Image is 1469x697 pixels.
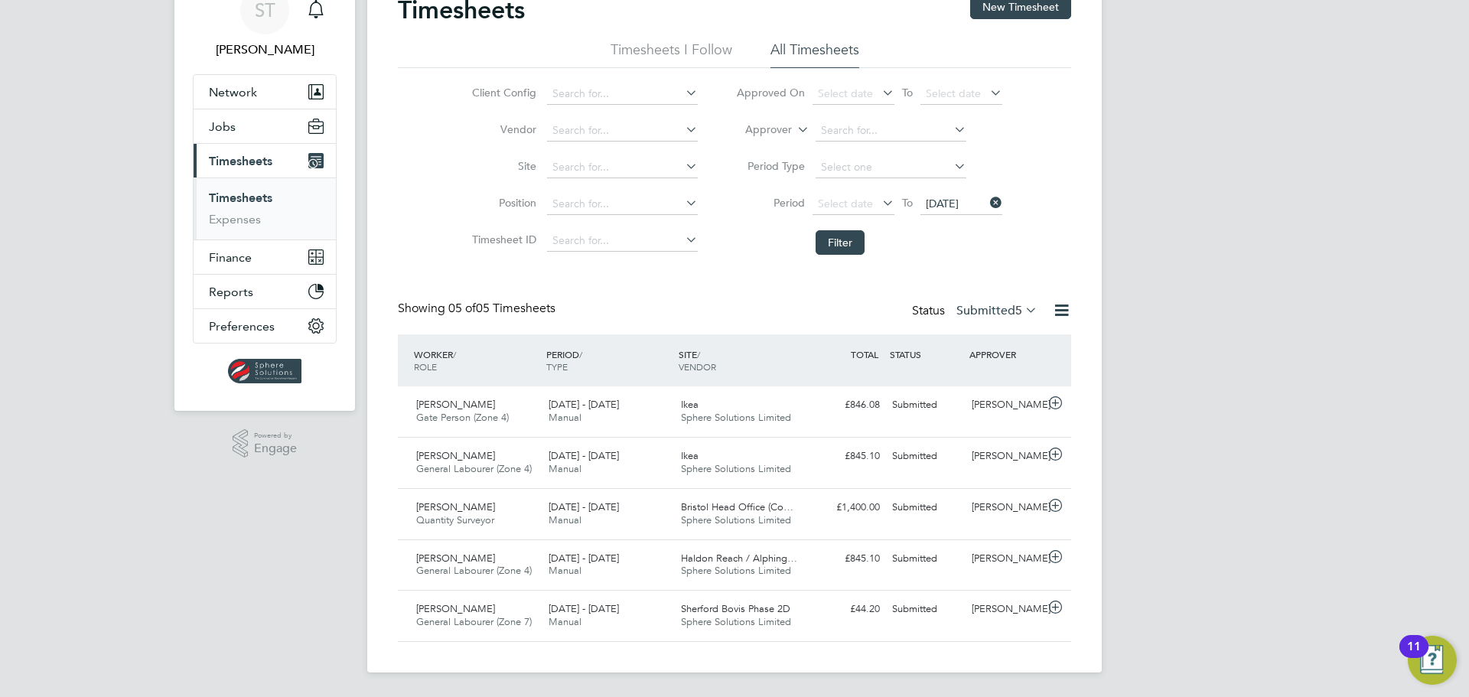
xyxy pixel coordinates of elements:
span: To [897,193,917,213]
span: Finance [209,250,252,265]
div: [PERSON_NAME] [966,495,1045,520]
span: Timesheets [209,154,272,168]
span: Reports [209,285,253,299]
span: Bristol Head Office (Co… [681,500,793,513]
button: Network [194,75,336,109]
div: £845.10 [806,546,886,572]
div: £1,400.00 [806,495,886,520]
div: [PERSON_NAME] [966,392,1045,418]
span: Engage [254,442,297,455]
div: Submitted [886,495,966,520]
input: Search for... [547,120,698,142]
span: Quantity Surveyor [416,513,494,526]
input: Select one [816,157,966,178]
span: Gate Person (Zone 4) [416,411,509,424]
button: Preferences [194,309,336,343]
span: General Labourer (Zone 4) [416,564,532,577]
span: General Labourer (Zone 4) [416,462,532,475]
div: STATUS [886,340,966,368]
label: Client Config [467,86,536,99]
label: Position [467,196,536,210]
span: / [453,348,456,360]
label: Period Type [736,159,805,173]
input: Search for... [547,194,698,215]
div: Submitted [886,546,966,572]
span: [DATE] - [DATE] [549,500,619,513]
label: Period [736,196,805,210]
span: TYPE [546,360,568,373]
span: [PERSON_NAME] [416,552,495,565]
span: Select date [926,86,981,100]
div: [PERSON_NAME] [966,444,1045,469]
span: Sphere Solutions Limited [681,513,791,526]
span: Network [209,85,257,99]
button: Filter [816,230,865,255]
span: 05 of [448,301,476,316]
span: / [579,348,582,360]
span: Powered by [254,429,297,442]
span: Selin Thomas [193,41,337,59]
span: TOTAL [851,348,878,360]
span: Manual [549,513,581,526]
span: [DATE] - [DATE] [549,398,619,411]
span: To [897,83,917,103]
label: Approver [723,122,792,138]
span: Sherford Bovis Phase 2D [681,602,790,615]
span: VENDOR [679,360,716,373]
span: Haldon Reach / Alphing… [681,552,797,565]
div: WORKER [410,340,542,380]
span: Manual [549,615,581,628]
span: [PERSON_NAME] [416,449,495,462]
li: All Timesheets [770,41,859,68]
span: ROLE [414,360,437,373]
a: Timesheets [209,191,272,205]
div: PERIOD [542,340,675,380]
span: Manual [549,462,581,475]
span: Sphere Solutions Limited [681,564,791,577]
div: [PERSON_NAME] [966,546,1045,572]
div: SITE [675,340,807,380]
button: Timesheets [194,144,336,178]
span: Select date [818,86,873,100]
span: Ikea [681,398,699,411]
div: [PERSON_NAME] [966,597,1045,622]
span: [PERSON_NAME] [416,398,495,411]
button: Finance [194,240,336,274]
li: Timesheets I Follow [611,41,732,68]
span: Sphere Solutions Limited [681,462,791,475]
span: [DATE] - [DATE] [549,602,619,615]
div: Submitted [886,444,966,469]
input: Search for... [547,230,698,252]
span: [DATE] - [DATE] [549,449,619,462]
span: / [697,348,700,360]
label: Submitted [956,303,1037,318]
div: Submitted [886,597,966,622]
div: Showing [398,301,559,317]
div: Submitted [886,392,966,418]
div: Timesheets [194,178,336,239]
span: [PERSON_NAME] [416,500,495,513]
label: Approved On [736,86,805,99]
label: Timesheet ID [467,233,536,246]
input: Search for... [816,120,966,142]
span: Preferences [209,319,275,334]
button: Open Resource Center, 11 new notifications [1408,636,1457,685]
span: Select date [818,197,873,210]
span: Jobs [209,119,236,134]
span: Sphere Solutions Limited [681,411,791,424]
span: 5 [1015,303,1022,318]
a: Expenses [209,212,261,226]
a: Powered byEngage [233,429,298,458]
div: Status [912,301,1041,322]
span: Sphere Solutions Limited [681,615,791,628]
span: Manual [549,411,581,424]
span: [PERSON_NAME] [416,602,495,615]
label: Site [467,159,536,173]
button: Reports [194,275,336,308]
button: Jobs [194,109,336,143]
span: General Labourer (Zone 7) [416,615,532,628]
span: [DATE] - [DATE] [549,552,619,565]
div: £846.08 [806,392,886,418]
span: [DATE] [926,197,959,210]
span: Manual [549,564,581,577]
